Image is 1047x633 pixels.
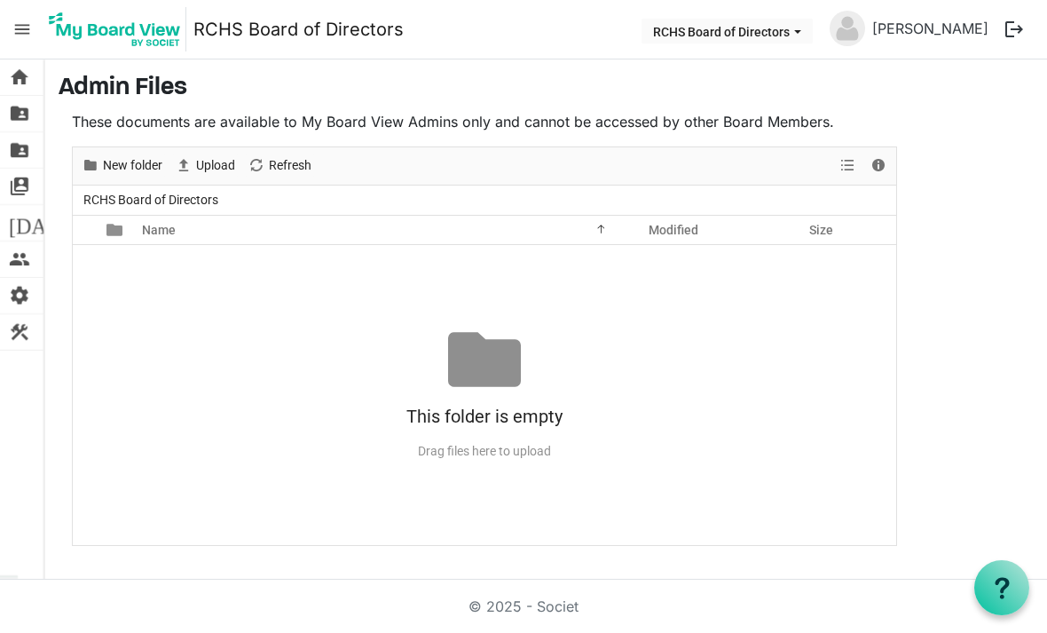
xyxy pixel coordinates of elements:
span: Size [809,223,833,237]
img: My Board View Logo [43,7,186,51]
span: home [9,59,30,95]
div: Upload [169,147,241,185]
a: My Board View Logo [43,7,193,51]
div: Refresh [241,147,318,185]
button: Details [867,154,891,177]
a: RCHS Board of Directors [193,12,404,47]
button: RCHS Board of Directors dropdownbutton [642,19,813,44]
span: Refresh [267,154,313,177]
div: Details [863,147,893,185]
span: switch_account [9,169,30,204]
span: New folder [101,154,164,177]
span: settings [9,278,30,313]
button: Refresh [245,154,315,177]
span: people [9,241,30,277]
div: View [833,147,863,185]
span: Upload [194,154,237,177]
button: New folder [79,154,166,177]
h3: Admin Files [59,74,1033,104]
span: menu [5,12,39,46]
span: [DATE] [9,205,77,241]
span: Name [142,223,176,237]
span: construction [9,314,30,350]
span: folder_shared [9,132,30,168]
button: Upload [172,154,239,177]
span: RCHS Board of Directors [80,189,222,211]
span: Modified [649,223,698,237]
button: logout [996,11,1033,48]
p: These documents are available to My Board View Admins only and cannot be accessed by other Board ... [72,111,897,132]
div: This folder is empty [73,396,896,437]
span: folder_shared [9,96,30,131]
button: View dropdownbutton [837,154,858,177]
div: New folder [75,147,169,185]
img: no-profile-picture.svg [830,11,865,46]
a: © 2025 - Societ [468,597,579,615]
div: Drag files here to upload [73,437,896,466]
a: [PERSON_NAME] [865,11,996,46]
